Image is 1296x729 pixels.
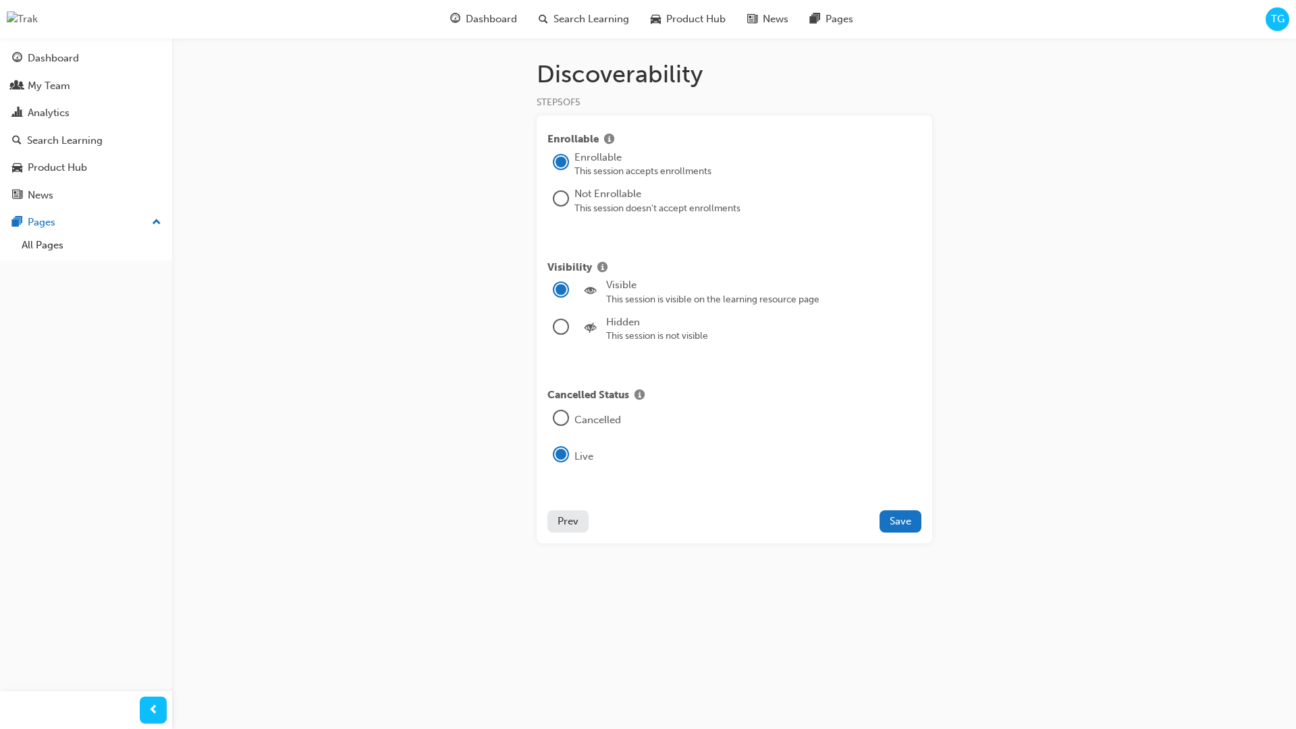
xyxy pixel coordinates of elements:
[651,11,661,28] span: car-icon
[5,74,167,99] a: My Team
[12,217,22,229] span: pages-icon
[547,387,629,404] span: Cancelled Status
[747,11,757,28] span: news-icon
[539,11,548,28] span: search-icon
[553,11,629,27] span: Search Learning
[5,183,167,208] a: News
[890,515,911,527] span: Save
[634,390,645,402] span: info-icon
[640,5,736,33] a: car-iconProduct Hub
[606,293,921,306] div: This session is visible on the learning resource page
[16,235,167,256] a: All Pages
[5,210,167,235] button: Pages
[12,162,22,174] span: car-icon
[450,11,460,28] span: guage-icon
[547,132,599,148] span: Enrollable
[810,11,820,28] span: pages-icon
[27,133,103,148] div: Search Learning
[28,188,53,203] div: News
[5,46,167,71] a: Dashboard
[599,132,620,148] button: Show info
[763,11,788,27] span: News
[1266,7,1289,31] button: TG
[597,263,607,275] span: info-icon
[28,51,79,66] div: Dashboard
[1271,11,1285,27] span: TG
[439,5,528,33] a: guage-iconDashboard
[28,160,87,175] div: Product Hub
[12,107,22,119] span: chart-icon
[592,260,613,277] button: Show info
[606,277,921,293] div: Visible
[28,215,55,230] div: Pages
[574,202,921,215] div: This session doesn't accept enrollments
[574,165,921,178] div: This session accepts enrollments
[12,53,22,65] span: guage-icon
[528,5,640,33] a: search-iconSearch Learning
[466,11,517,27] span: Dashboard
[666,11,726,27] span: Product Hub
[5,101,167,126] a: Analytics
[12,80,22,92] span: people-icon
[148,702,159,719] span: prev-icon
[537,59,932,89] h1: Discoverability
[558,515,578,527] span: Prev
[606,315,921,330] div: Hidden
[5,128,167,153] a: Search Learning
[606,329,921,343] div: This session is not visible
[7,11,38,27] img: Trak
[537,97,580,108] span: STEP 5 OF 5
[604,134,614,146] span: info-icon
[547,260,592,277] span: Visibility
[152,214,161,232] span: up-icon
[5,43,167,210] button: DashboardMy TeamAnalyticsSearch LearningProduct HubNews
[799,5,864,33] a: pages-iconPages
[880,510,921,533] button: Save
[547,510,589,533] button: Prev
[12,135,22,147] span: search-icon
[736,5,799,33] a: news-iconNews
[574,186,921,202] div: Not Enrollable
[585,323,595,335] span: noeye-icon
[12,190,22,202] span: news-icon
[28,105,70,121] div: Analytics
[574,150,921,165] div: Enrollable
[826,11,853,27] span: Pages
[574,449,921,464] div: Live
[585,286,595,298] span: eye-icon
[629,387,650,404] button: Show info
[5,155,167,180] a: Product Hub
[574,412,921,428] div: Cancelled
[28,78,70,94] div: My Team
